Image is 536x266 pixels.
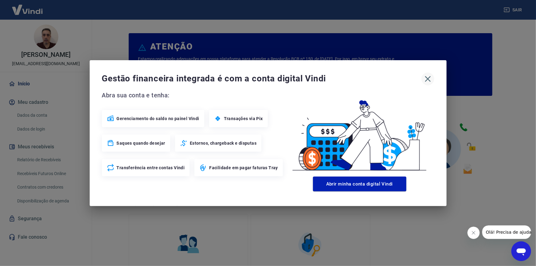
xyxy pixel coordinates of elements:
span: Gestão financeira integrada é com a conta digital Vindi [102,72,421,85]
button: Abrir minha conta digital Vindi [313,177,406,191]
img: Good Billing [285,90,434,174]
iframe: Message from company [482,225,531,239]
span: Facilidade em pagar faturas Tray [209,165,278,171]
span: Gerenciamento do saldo no painel Vindi [117,115,199,122]
span: Estornos, chargeback e disputas [190,140,256,146]
span: Transações via Pix [224,115,263,122]
span: Saques quando desejar [117,140,165,146]
span: Olá! Precisa de ajuda? [4,4,52,9]
iframe: Button to launch messaging window [511,241,531,261]
iframe: Close message [468,227,480,239]
span: Transferência entre contas Vindi [117,165,185,171]
span: Abra sua conta e tenha: [102,90,285,100]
